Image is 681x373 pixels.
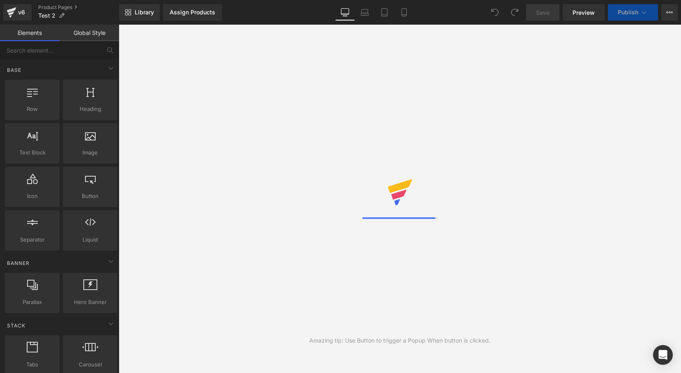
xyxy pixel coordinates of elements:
span: Separator [7,235,57,244]
a: Preview [563,4,605,21]
a: Global Style [60,25,119,41]
a: Desktop [335,4,355,21]
span: Text Block [7,148,57,157]
div: Open Intercom Messenger [653,345,673,365]
button: Redo [506,4,523,21]
span: Row [7,105,57,113]
span: Stack [6,322,26,329]
span: Save [536,8,550,17]
div: Amazing tip: Use Button to trigger a Popup When button is clicked. [309,336,490,345]
div: Assign Products [170,9,215,16]
span: Preview [573,8,595,17]
a: Mobile [394,4,414,21]
span: Parallax [7,298,57,306]
a: v6 [3,4,32,21]
span: Carousel [65,360,115,369]
a: Tablet [375,4,394,21]
span: Hero Banner [65,298,115,306]
span: Tabs [7,360,57,369]
a: New Library [119,4,160,21]
span: Test 2 [38,12,55,19]
button: Publish [608,4,658,21]
span: Library [135,9,154,16]
a: Laptop [355,4,375,21]
span: Image [65,148,115,157]
div: v6 [16,7,27,18]
span: Liquid [65,235,115,244]
button: Undo [487,4,503,21]
span: Icon [7,192,57,200]
button: More [661,4,678,21]
span: Heading [65,105,115,113]
span: Banner [6,259,30,267]
span: Base [6,66,22,74]
span: Button [65,192,115,200]
span: Publish [618,9,638,16]
a: Product Pages [38,4,119,11]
